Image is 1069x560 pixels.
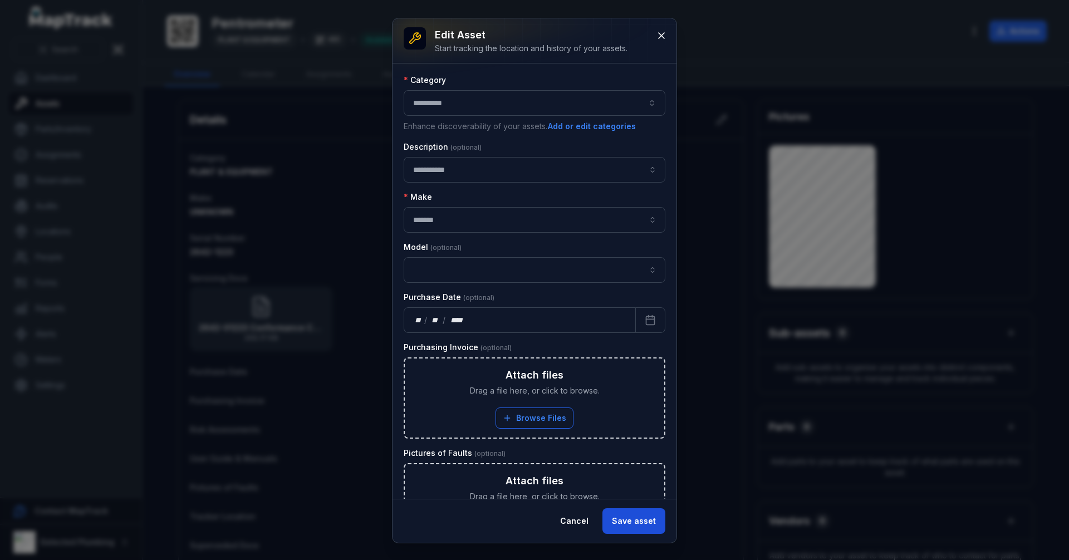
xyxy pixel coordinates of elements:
label: Category [404,75,446,86]
span: Drag a file here, or click to browse. [470,491,600,502]
label: Model [404,242,462,253]
label: Make [404,191,432,203]
h3: Attach files [506,473,563,489]
label: Pictures of Faults [404,448,506,459]
p: Enhance discoverability of your assets. [404,120,665,132]
input: asset-edit:description-label [404,157,665,183]
div: day, [413,315,424,326]
button: Save asset [602,508,665,534]
label: Purchase Date [404,292,494,303]
button: Calendar [635,307,665,333]
input: asset-edit:cf[09246113-4bcc-4687-b44f-db17154807e5]-label [404,207,665,233]
div: year, [447,315,467,326]
button: Browse Files [496,407,573,429]
div: Start tracking the location and history of your assets. [435,43,627,54]
span: Drag a file here, or click to browse. [470,385,600,396]
div: month, [428,315,443,326]
div: / [443,315,447,326]
button: Add or edit categories [547,120,636,132]
h3: Attach files [506,367,563,383]
label: Description [404,141,482,153]
button: Cancel [551,508,598,534]
div: / [424,315,428,326]
h3: Edit asset [435,27,627,43]
input: asset-edit:cf[68832b05-6ea9-43b4-abb7-d68a6a59beaf]-label [404,257,665,283]
label: Purchasing Invoice [404,342,512,353]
